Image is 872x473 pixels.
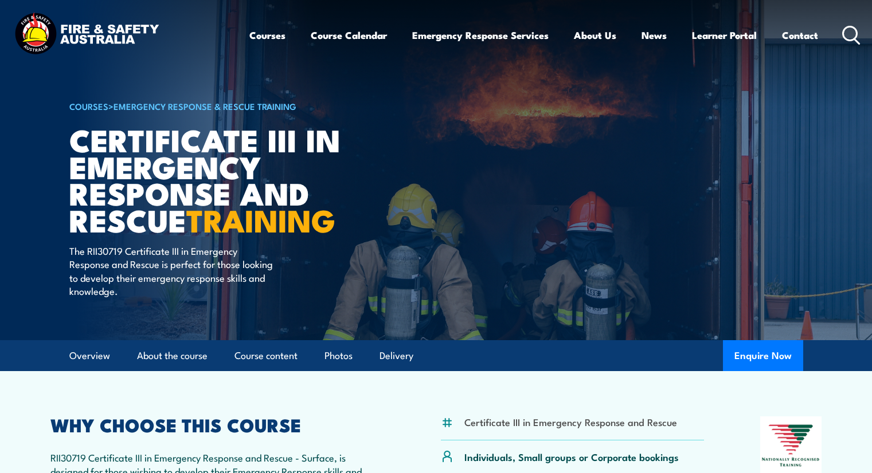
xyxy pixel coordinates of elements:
[324,341,353,371] a: Photos
[782,20,818,50] a: Contact
[380,341,413,371] a: Delivery
[50,416,385,432] h2: WHY CHOOSE THIS COURSE
[464,450,679,463] p: Individuals, Small groups or Corporate bookings
[692,20,757,50] a: Learner Portal
[137,341,208,371] a: About the course
[723,340,803,371] button: Enquire Now
[464,415,677,428] li: Certificate III in Emergency Response and Rescue
[574,20,616,50] a: About Us
[186,195,335,243] strong: TRAINING
[69,341,110,371] a: Overview
[249,20,286,50] a: Courses
[69,244,279,298] p: The RII30719 Certificate III in Emergency Response and Rescue is perfect for those looking to dev...
[114,100,296,112] a: Emergency Response & Rescue Training
[69,99,353,113] h6: >
[642,20,667,50] a: News
[412,20,549,50] a: Emergency Response Services
[311,20,387,50] a: Course Calendar
[69,100,108,112] a: COURSES
[234,341,298,371] a: Course content
[69,126,353,233] h1: Certificate III in Emergency Response and Rescue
